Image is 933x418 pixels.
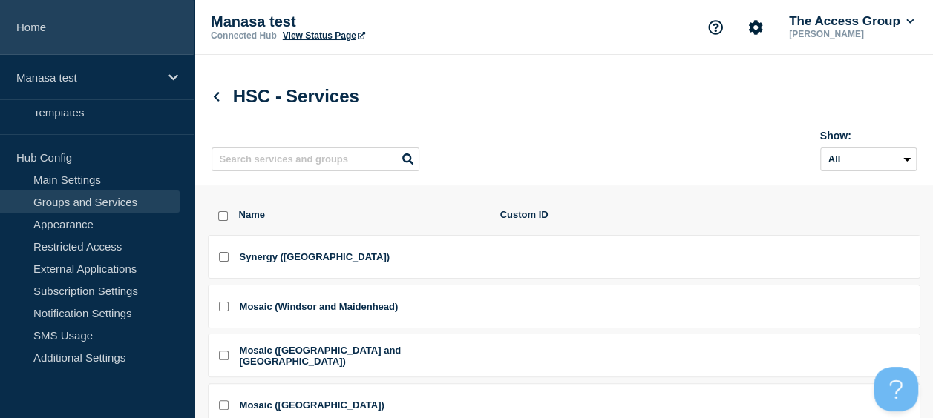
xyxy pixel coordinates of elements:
[820,147,917,171] select: Archived
[211,13,508,30] p: Manasa test
[239,209,482,223] span: Name
[500,209,913,223] span: Custom ID
[786,29,917,39] p: [PERSON_NAME]
[240,345,402,367] span: Mosaic ([GEOGRAPHIC_DATA] and [GEOGRAPHIC_DATA])
[218,211,228,221] input: select all checkbox
[240,301,399,312] span: Mosaic (Windsor and Maidenhead)
[219,252,229,262] input: Synergy (Portsmouth) checkbox
[283,30,365,41] a: View Status Page
[874,367,918,411] iframe: Help Scout Beacon - Open
[233,86,359,107] span: Services
[240,251,390,262] span: Synergy ([GEOGRAPHIC_DATA])
[740,12,771,43] button: Account settings
[211,30,277,41] p: Connected Hub
[820,130,917,142] div: Show:
[16,71,159,84] p: Manasa test
[233,86,281,106] span: HSC -
[212,147,419,171] input: Search services and groups
[786,14,917,29] button: The Access Group
[240,399,384,411] span: Mosaic ([GEOGRAPHIC_DATA])
[219,302,229,311] input: Mosaic (Windsor and Maidenhead) checkbox
[219,351,229,360] input: Mosaic (Perth and Kinross) checkbox
[219,400,229,410] input: Mosaic (North Lanarkshire) checkbox
[700,12,731,43] button: Support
